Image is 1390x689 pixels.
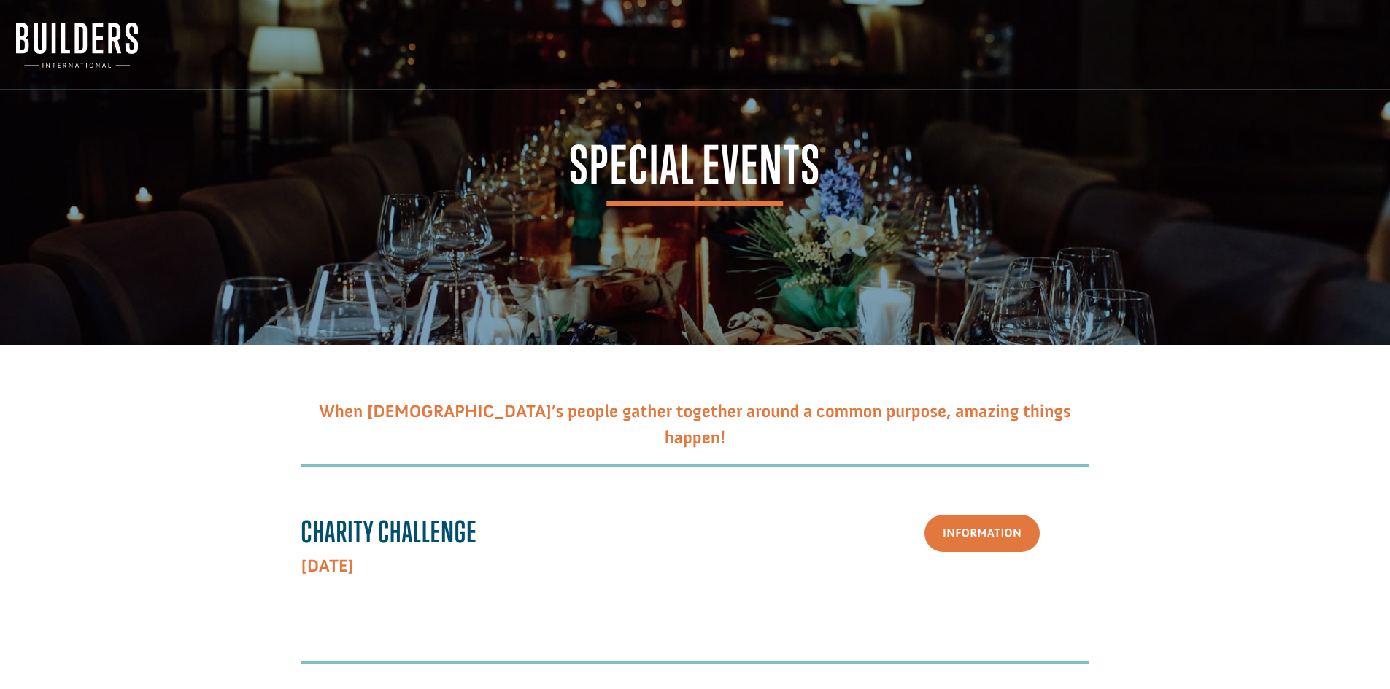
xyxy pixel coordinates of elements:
a: Information [924,515,1040,552]
strong: [DATE] [301,556,354,577]
span: Special Events [569,139,821,206]
img: Builders International [16,23,138,68]
strong: Charity Challenge [301,514,477,549]
span: When [DEMOGRAPHIC_DATA]’s people gather together around a common purpose, amazing things happen! [319,401,1071,448]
